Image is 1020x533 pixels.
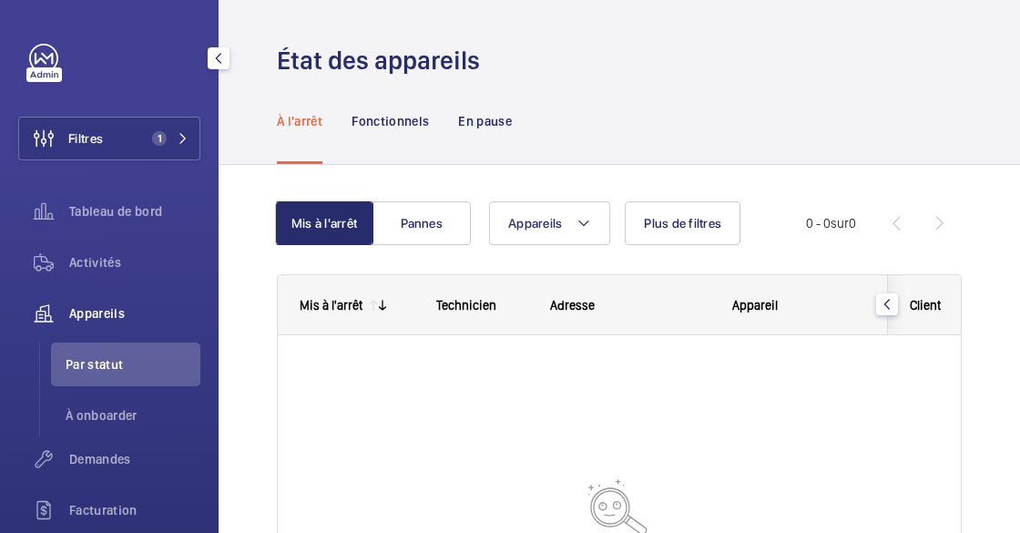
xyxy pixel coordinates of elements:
span: Facturation [69,501,200,519]
p: Fonctionnels [352,112,429,130]
span: À onboarder [66,406,200,425]
span: Adresse [550,298,595,313]
p: En pause [458,112,512,130]
span: Filtres [68,129,103,148]
span: 0 - 0 0 [806,217,856,230]
button: Pannes [372,201,471,245]
span: Client [910,298,941,313]
button: Plus de filtres [625,201,740,245]
span: Demandes [69,450,200,468]
span: Activités [69,253,200,272]
span: Appareils [69,304,200,323]
div: Appareil [732,298,866,313]
span: Appareils [508,216,562,231]
span: sur [831,216,849,231]
span: Plus de filtres [644,216,721,231]
button: Mis à l'arrêt [275,201,373,245]
p: À l'arrêt [277,112,322,130]
h1: État des appareils [277,44,491,77]
button: Filtres1 [18,117,200,160]
span: Technicien [436,298,496,313]
span: Par statut [66,355,200,374]
div: Mis à l'arrêt [300,298,362,313]
span: Tableau de bord [69,202,200,220]
span: 1 [152,131,167,146]
button: Appareils [489,201,610,245]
